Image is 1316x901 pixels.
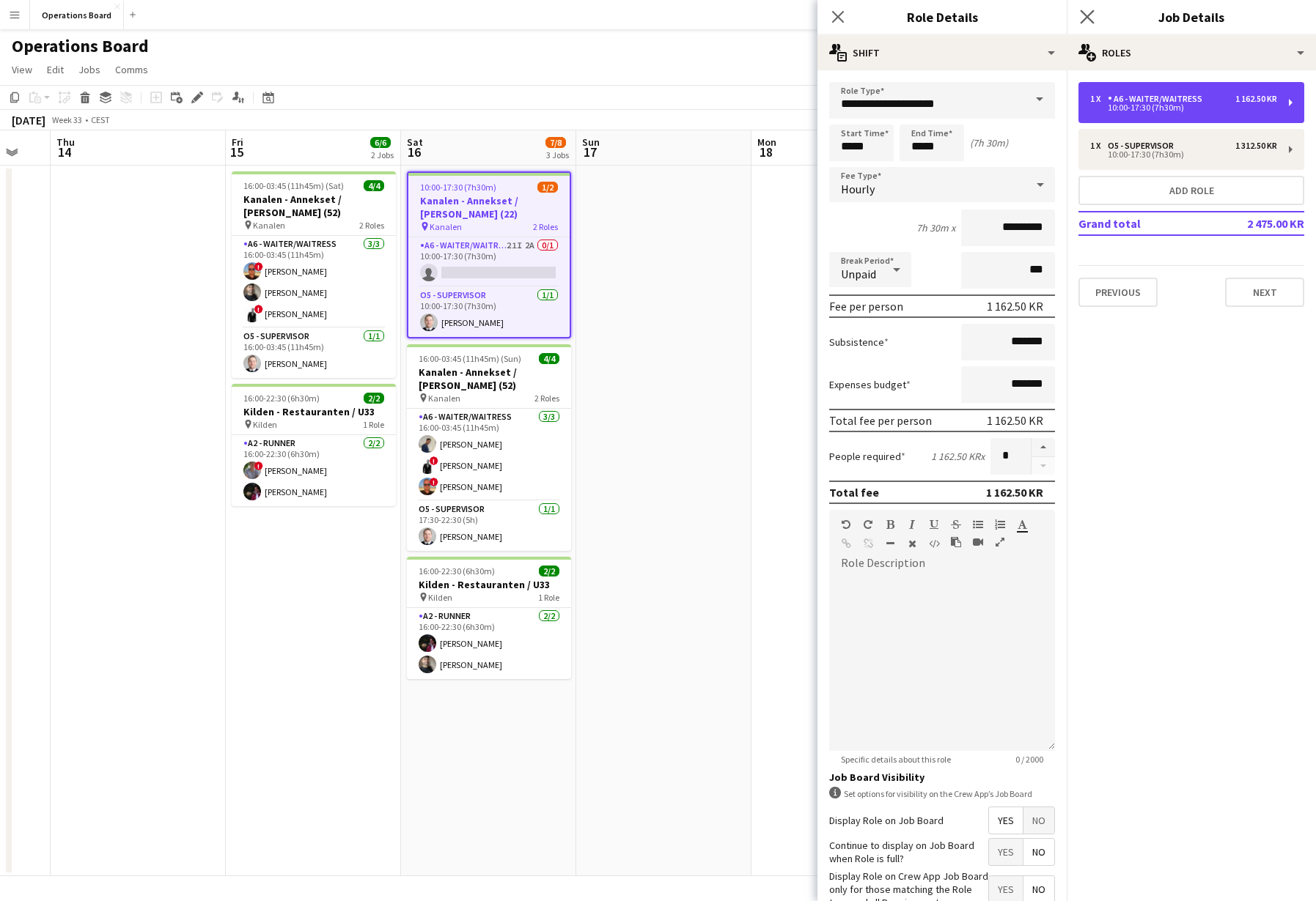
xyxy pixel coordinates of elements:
div: 2 Jobs [371,149,394,160]
span: 16:00-22:30 (6h30m) [243,393,320,404]
button: Strikethrough [951,519,961,530]
span: 1 Role [538,592,559,603]
app-card-role: A6 - WAITER/WAITRESS3/316:00-03:45 (11h45m)![PERSON_NAME][PERSON_NAME]![PERSON_NAME] [232,236,396,328]
h3: Kilden - Restauranten / U33 [232,405,396,418]
span: Sun [582,136,600,149]
label: People required [829,450,905,463]
div: 1 x [1090,141,1108,151]
label: Subsistence [829,335,889,349]
a: Jobs [73,60,106,79]
h3: Kilden - Restauranten / U33 [407,578,571,591]
span: ! [430,456,438,465]
div: 16:00-22:30 (6h30m)2/2Kilden - Restauranten / U33 Kilden1 RoleA2 - RUNNER2/216:00-22:30 (6h30m)[P... [407,557,571,679]
span: 6/6 [370,137,391,148]
button: Underline [929,519,939,530]
div: Total fee [829,485,879,500]
span: ! [430,478,438,486]
h3: Role Details [817,7,1067,26]
span: Comms [115,63,148,76]
span: 1/2 [537,182,558,193]
button: Text Color [1017,519,1027,530]
span: Unpaid [841,267,876,281]
h3: Kanalen - Annekset / [PERSON_NAME] (52) [407,366,571,392]
span: Edit [47,63,64,76]
button: Unordered List [973,519,983,530]
label: Continue to display on Job Board when Role is full? [829,839,988,865]
button: Undo [841,519,851,530]
span: Thu [56,136,75,149]
div: (7h 30m) [970,136,1008,149]
div: Shift [817,35,1067,70]
span: 16:00-22:30 (6h30m) [419,566,495,576]
span: Kilden [253,419,277,430]
button: HTML Code [929,538,939,549]
div: 3 Jobs [546,149,569,160]
span: 2/2 [364,393,384,404]
span: Kanalen [428,393,460,404]
span: 1 Role [363,419,384,430]
span: 14 [54,144,75,160]
a: View [6,60,38,79]
span: 17 [580,144,600,160]
span: 2 Roles [533,221,558,232]
span: Hourly [841,182,875,196]
span: Yes [989,807,1023,834]
span: 7/8 [545,137,566,148]
button: Italic [907,519,917,530]
span: 2/2 [539,566,559,576]
div: Set options for visibility on the Crew App’s Job Board [829,787,1055,801]
button: Ordered List [995,519,1005,530]
app-job-card: 10:00-17:30 (7h30m)1/2Kanalen - Annekset / [PERSON_NAME] (22) Kanalen2 RolesA6 - WAITER/WAITRESS2... [407,171,571,338]
div: [DATE] [12,113,45,127]
div: 1 162.50 KR x [931,450,985,463]
app-card-role: A6 - WAITER/WAITRESS21I2A0/110:00-17:30 (7h30m) [408,237,570,287]
div: 10:00-17:30 (7h30m) [1090,151,1277,158]
h3: Job Board Visibility [829,771,1055,784]
div: 10:00-17:30 (7h30m) [1090,104,1277,111]
button: Paste as plain text [951,536,961,548]
app-card-role: O5 - SUPERVISOR1/117:30-22:30 (5h)[PERSON_NAME] [407,501,571,551]
span: 4/4 [539,353,559,364]
span: Week 33 [48,114,85,125]
span: 16 [405,144,423,160]
button: Redo [863,519,873,530]
span: View [12,63,32,76]
div: 1 162.50 KR [987,413,1043,428]
span: 16:00-03:45 (11h45m) (Sat) [243,180,344,191]
span: No [1023,839,1054,865]
app-job-card: 16:00-22:30 (6h30m)2/2Kilden - Restauranten / U33 Kilden1 RoleA2 - RUNNER2/216:00-22:30 (6h30m)![... [232,384,396,506]
h1: Operations Board [12,35,149,57]
span: Fri [232,136,243,149]
span: ! [254,461,263,470]
span: 15 [229,144,243,160]
span: ! [254,305,263,314]
button: Next [1225,278,1304,307]
a: Comms [109,60,154,79]
span: Yes [989,839,1023,865]
div: A6 - WAITER/WAITRESS [1108,94,1208,104]
button: Increase [1032,438,1055,457]
button: Operations Board [30,1,124,29]
label: Expenses budget [829,378,911,391]
span: 10:00-17:30 (7h30m) [420,182,496,193]
button: Fullscreen [995,536,1005,548]
span: Kanalen [253,220,285,231]
div: 1 162.50 KR [1235,94,1277,104]
div: CEST [91,114,110,125]
span: Jobs [78,63,100,76]
h3: Kanalen - Annekset / [PERSON_NAME] (22) [408,194,570,220]
button: Previous [1078,278,1158,307]
div: O5 - SUPERVISOR [1108,141,1180,151]
app-card-role: A2 - RUNNER2/216:00-22:30 (6h30m)[PERSON_NAME][PERSON_NAME] [407,608,571,679]
td: 2 475.00 KR [1212,212,1304,235]
h3: Kanalen - Annekset / [PERSON_NAME] (52) [232,193,396,219]
app-card-role: A6 - WAITER/WAITRESS3/316:00-03:45 (11h45m)[PERSON_NAME]![PERSON_NAME]![PERSON_NAME] [407,409,571,501]
div: 7h 30m x [916,221,955,234]
span: No [1023,807,1054,834]
div: Total fee per person [829,413,932,428]
label: Display Role on Job Board [829,814,944,827]
app-job-card: 16:00-03:45 (11h45m) (Sat)4/4Kanalen - Annekset / [PERSON_NAME] (52) Kanalen2 RolesA6 - WAITER/WA... [232,171,396,378]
